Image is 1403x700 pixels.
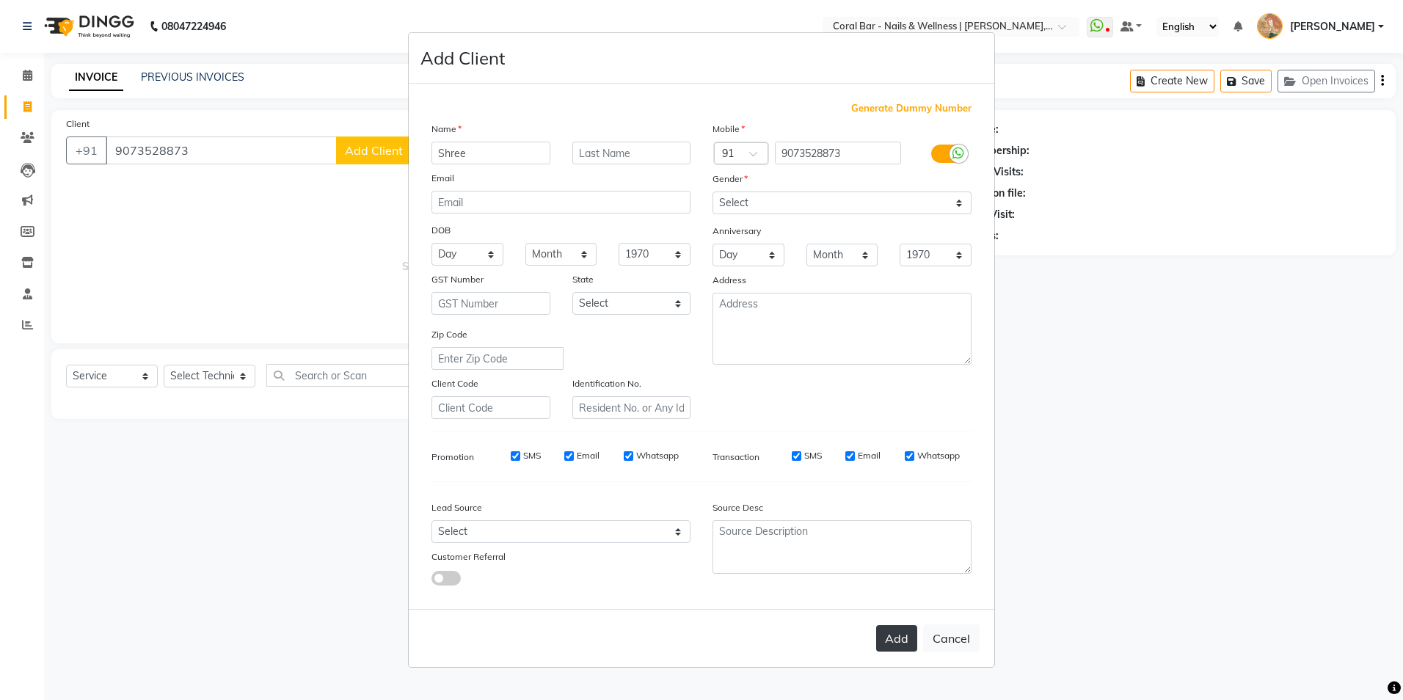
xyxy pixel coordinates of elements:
label: State [572,273,594,286]
input: Resident No. or Any Id [572,396,691,419]
label: Whatsapp [636,449,679,462]
label: Promotion [431,451,474,464]
input: First Name [431,142,550,164]
label: Gender [713,172,748,186]
label: SMS [523,449,541,462]
label: Identification No. [572,377,641,390]
input: Last Name [572,142,691,164]
label: Zip Code [431,328,467,341]
span: Generate Dummy Number [851,101,972,116]
input: Email [431,191,690,214]
button: Add [876,625,917,652]
label: Email [431,172,454,185]
label: DOB [431,224,451,237]
label: Client Code [431,377,478,390]
label: Name [431,123,462,136]
label: SMS [804,449,822,462]
input: Enter Zip Code [431,347,564,370]
label: Transaction [713,451,759,464]
input: Mobile [775,142,902,164]
label: Source Desc [713,501,763,514]
input: GST Number [431,292,550,315]
label: Email [858,449,881,462]
h4: Add Client [420,45,505,71]
label: Whatsapp [917,449,960,462]
label: Customer Referral [431,550,506,564]
label: GST Number [431,273,484,286]
input: Client Code [431,396,550,419]
label: Email [577,449,600,462]
button: Cancel [923,624,980,652]
label: Address [713,274,746,287]
label: Lead Source [431,501,482,514]
label: Anniversary [713,225,761,238]
label: Mobile [713,123,745,136]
